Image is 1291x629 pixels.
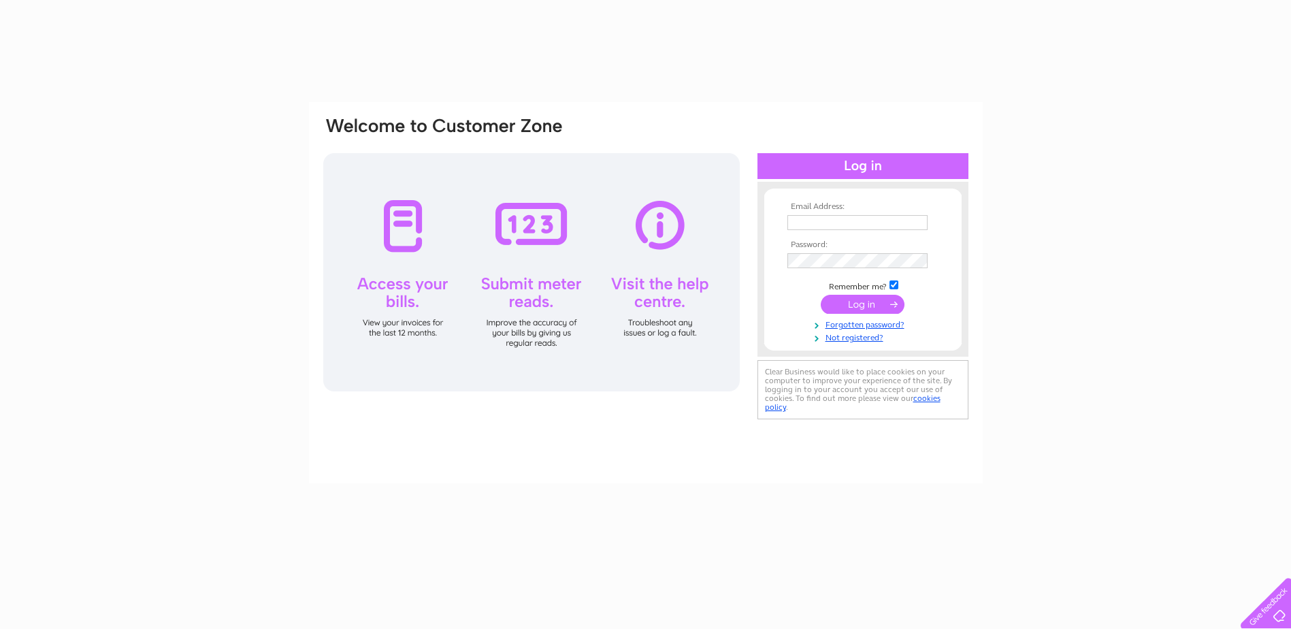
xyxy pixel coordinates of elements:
[787,317,942,330] a: Forgotten password?
[757,360,968,419] div: Clear Business would like to place cookies on your computer to improve your experience of the sit...
[821,295,904,314] input: Submit
[784,278,942,292] td: Remember me?
[765,393,941,412] a: cookies policy
[787,330,942,343] a: Not registered?
[784,240,942,250] th: Password:
[784,202,942,212] th: Email Address:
